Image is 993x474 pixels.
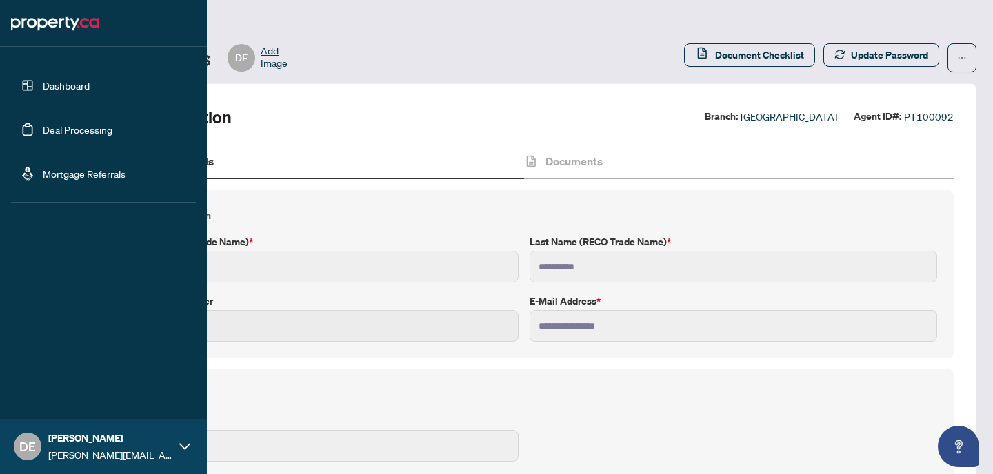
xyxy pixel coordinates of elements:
button: Update Password [823,43,939,67]
label: E-mail Address [530,293,937,309]
h4: Documents [545,153,603,169]
span: ellipsis [957,53,967,63]
label: Primary Phone Number [111,293,519,309]
label: Brokerage Agent Id [111,413,519,429]
span: [PERSON_NAME][EMAIL_ADDRESS][DOMAIN_NAME] [48,447,172,462]
a: Mortgage Referrals [43,167,126,180]
label: Last Name (RECO Trade Name) [530,234,937,249]
span: PT100092 [904,109,954,125]
span: Update Password [851,44,928,66]
span: [GEOGRAPHIC_DATA] [741,109,837,125]
button: Document Checklist [684,43,815,67]
img: logo [11,12,99,34]
span: DE [19,437,36,456]
a: Deal Processing [43,123,112,136]
span: Document Checklist [715,44,804,66]
a: Dashboard [43,79,90,92]
h4: Joining Profile [111,386,937,402]
label: Agent ID#: [854,109,901,125]
button: Open asap [938,426,979,467]
h4: Contact Information [111,207,937,223]
span: DE [235,50,248,65]
label: First Name (RECO Trade Name) [111,234,519,249]
span: Add Image [261,44,288,72]
span: [PERSON_NAME] [48,431,172,446]
label: Branch: [705,109,738,125]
